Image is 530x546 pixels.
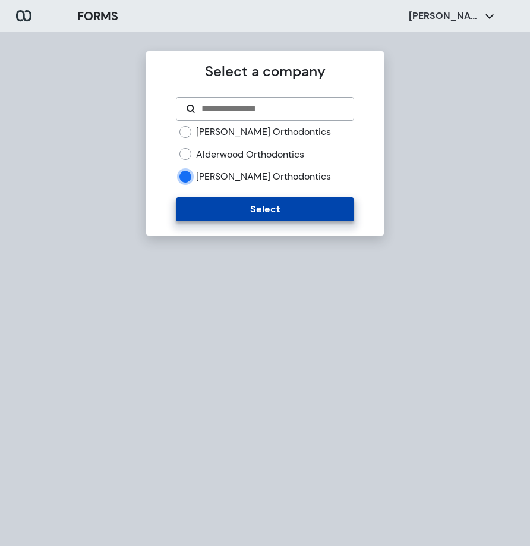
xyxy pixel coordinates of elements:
input: Search [200,102,343,116]
label: Alderwood Orthodontics [196,148,304,161]
button: Select [176,197,354,221]
label: [PERSON_NAME] Orthodontics [196,170,331,183]
label: [PERSON_NAME] Orthodontics [196,125,331,139]
h3: FORMS [77,7,118,25]
p: [PERSON_NAME] [409,10,480,23]
p: Select a company [176,61,354,82]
